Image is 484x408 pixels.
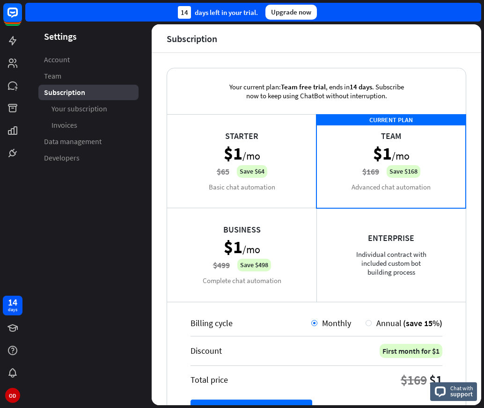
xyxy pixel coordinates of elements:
[191,318,311,328] div: Billing cycle
[376,318,402,328] span: Annual
[167,33,217,44] div: Subscription
[51,120,77,130] span: Invoices
[38,101,139,117] a: Your subscription
[265,5,317,20] div: Upgrade now
[38,134,139,149] a: Data management
[191,345,222,356] div: Discount
[44,153,80,163] span: Developers
[178,6,258,19] div: days left in your trial.
[322,318,351,328] span: Monthly
[8,298,17,306] div: 14
[8,306,17,313] div: days
[450,384,473,393] span: Chat with
[38,52,139,67] a: Account
[191,374,228,385] div: Total price
[178,6,191,19] div: 14
[350,82,372,91] span: 14 days
[401,372,427,388] div: $169
[44,55,70,65] span: Account
[38,117,139,133] a: Invoices
[25,30,152,43] header: Settings
[7,4,36,32] button: Open LiveChat chat widget
[3,296,22,315] a: 14 days
[51,104,107,114] span: Your subscription
[403,318,442,328] span: (save 15%)
[450,390,473,398] span: support
[44,137,102,146] span: Data management
[380,344,442,358] div: First month for $1
[281,82,326,91] span: Team free trial
[44,71,61,81] span: Team
[44,87,85,97] span: Subscription
[38,150,139,166] a: Developers
[38,68,139,84] a: Team
[216,68,417,114] div: Your current plan: , ends in . Subscribe now to keep using ChatBot without interruption.
[5,388,20,403] div: OD
[429,372,442,388] div: $1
